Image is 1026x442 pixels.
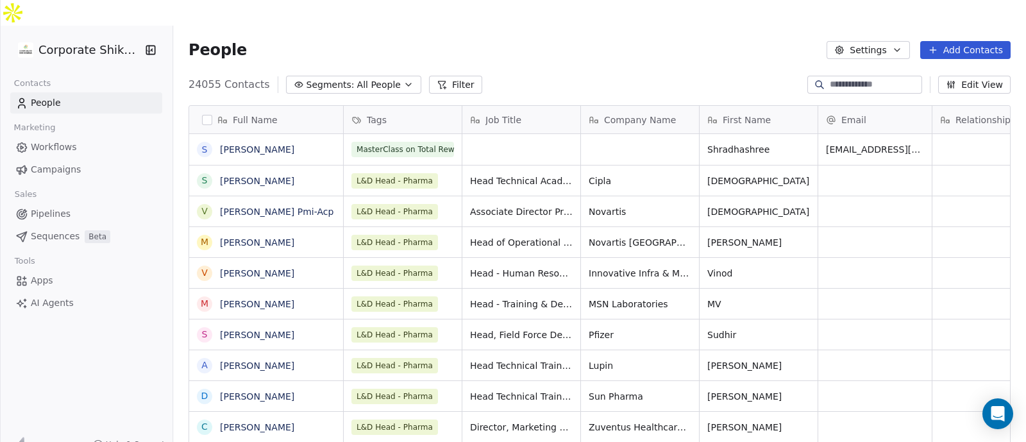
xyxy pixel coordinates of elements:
[589,267,691,280] span: Innovative Infra & Mining Solutions (IIMS)
[938,76,1011,94] button: Edit View
[357,78,401,92] span: All People
[470,236,573,249] span: Head of Operational Excellence- Learning [PERSON_NAME]
[589,298,691,310] span: MSN Laboratories
[10,203,162,225] a: Pipelines
[707,328,810,341] span: Sudhir
[723,114,771,126] span: First Name
[818,106,932,133] div: Email
[920,41,1011,59] button: Add Contacts
[31,96,61,110] span: People
[201,205,208,218] div: V
[589,205,691,218] span: Novartis
[220,391,294,402] a: [PERSON_NAME]
[707,421,810,434] span: [PERSON_NAME]
[470,390,573,403] span: Head Technical Training
[351,420,438,435] span: L&D Head - Pharma
[470,359,573,372] span: Head Technical Training
[10,293,162,314] a: AI Agents
[367,114,387,126] span: Tags
[351,296,438,312] span: L&D Head - Pharma
[589,174,691,187] span: Cipla
[307,78,355,92] span: Segments:
[841,114,866,126] span: Email
[220,207,333,217] a: [PERSON_NAME] Pmi-Acp
[201,359,208,372] div: A
[351,235,438,250] span: L&D Head - Pharma
[826,143,924,156] span: [EMAIL_ADDRESS][DOMAIN_NAME]
[220,299,294,309] a: [PERSON_NAME]
[189,77,270,92] span: 24055 Contacts
[15,39,137,61] button: Corporate Shiksha
[220,144,294,155] a: [PERSON_NAME]
[351,327,438,343] span: L&D Head - Pharma
[589,390,691,403] span: Sun Pharma
[10,226,162,247] a: SequencesBeta
[470,328,573,341] span: Head, Field Force Development (Mgmt Dev/Training)
[220,237,294,248] a: [PERSON_NAME]
[201,235,208,249] div: M
[827,41,909,59] button: Settings
[10,159,162,180] a: Campaigns
[470,267,573,280] span: Head - Human Resources (IIMS - C K Birla Group)
[8,74,56,93] span: Contacts
[589,236,691,249] span: Novartis [GEOGRAPHIC_DATA]
[707,174,810,187] span: [DEMOGRAPHIC_DATA]
[351,358,438,373] span: L&D Head - Pharma
[31,296,74,310] span: AI Agents
[351,173,438,189] span: L&D Head - Pharma
[85,230,110,243] span: Beta
[31,207,71,221] span: Pipelines
[351,204,438,219] span: L&D Head - Pharma
[233,114,278,126] span: Full Name
[220,176,294,186] a: [PERSON_NAME]
[201,297,208,310] div: M
[707,267,810,280] span: Vinod
[10,92,162,114] a: People
[10,137,162,158] a: Workflows
[485,114,521,126] span: Job Title
[982,398,1013,429] div: Open Intercom Messenger
[9,185,42,204] span: Sales
[470,298,573,310] span: Head - Training & Development (Domestic Formulations)
[589,328,691,341] span: Pfizer
[589,359,691,372] span: Lupin
[351,266,438,281] span: L&D Head - Pharma
[462,106,580,133] div: Job Title
[351,389,438,404] span: L&D Head - Pharma
[220,268,294,278] a: [PERSON_NAME]
[604,114,676,126] span: Company Name
[707,359,810,372] span: [PERSON_NAME]
[470,421,573,434] span: Director, Marketing and Training
[429,76,482,94] button: Filter
[18,42,33,58] img: CorporateShiksha.png
[707,205,810,218] span: [DEMOGRAPHIC_DATA]
[707,236,810,249] span: [PERSON_NAME]
[201,266,208,280] div: V
[707,298,810,310] span: MV
[31,163,81,176] span: Campaigns
[220,422,294,432] a: [PERSON_NAME]
[10,270,162,291] a: Apps
[581,106,699,133] div: Company Name
[201,420,208,434] div: C
[201,389,208,403] div: D
[344,106,462,133] div: Tags
[470,174,573,187] span: Head Technical Academy- HR
[220,361,294,371] a: [PERSON_NAME]
[707,143,810,156] span: Shradhashree
[38,42,141,58] span: Corporate Shiksha
[202,328,208,341] div: S
[202,143,208,157] div: S
[589,421,691,434] span: Zuventus Healthcare Limited
[189,106,343,133] div: Full Name
[707,390,810,403] span: [PERSON_NAME]
[31,140,77,154] span: Workflows
[202,174,208,187] div: S
[31,274,53,287] span: Apps
[189,40,247,60] span: People
[9,251,40,271] span: Tools
[8,118,61,137] span: Marketing
[351,142,454,157] span: MasterClass on Total Rewards - Corporate Shiksha
[700,106,818,133] div: First Name
[220,330,294,340] a: [PERSON_NAME]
